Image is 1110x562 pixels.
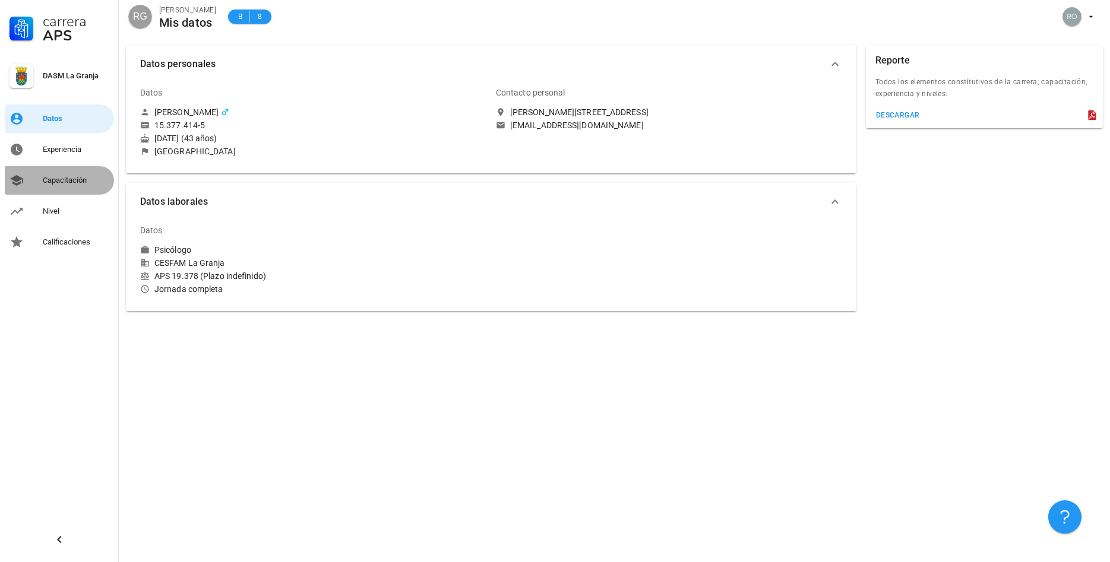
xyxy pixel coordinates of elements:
[159,16,216,29] div: Mis datos
[43,14,109,28] div: Carrera
[140,284,486,294] div: Jornada completa
[140,258,486,268] div: CESFAM La Granja
[43,207,109,216] div: Nivel
[128,5,152,28] div: avatar
[43,114,109,123] div: Datos
[126,183,856,221] button: Datos laborales
[140,78,163,107] div: Datos
[133,5,147,28] span: RG
[5,197,114,226] a: Nivel
[140,216,163,245] div: Datos
[496,120,842,131] a: [EMAIL_ADDRESS][DOMAIN_NAME]
[496,78,565,107] div: Contacto personal
[875,111,920,119] div: descargar
[140,133,486,144] div: [DATE] (43 años)
[43,28,109,43] div: APS
[5,135,114,164] a: Experiencia
[510,120,644,131] div: [EMAIL_ADDRESS][DOMAIN_NAME]
[235,11,245,23] span: B
[255,11,264,23] span: 8
[5,228,114,256] a: Calificaciones
[866,76,1103,107] div: Todos los elementos constitutivos de la carrera; capacitación, experiencia y niveles.
[140,56,828,72] span: Datos personales
[43,176,109,185] div: Capacitación
[43,237,109,247] div: Calificaciones
[871,107,925,123] button: descargar
[43,145,109,154] div: Experiencia
[510,107,649,118] div: [PERSON_NAME][STREET_ADDRESS]
[159,4,216,16] div: [PERSON_NAME]
[1062,7,1081,26] div: avatar
[126,45,856,83] button: Datos personales
[875,45,910,76] div: Reporte
[140,271,486,281] div: APS 19.378 (Plazo indefinido)
[43,71,109,81] div: DASM La Granja
[140,193,828,210] span: Datos laborales
[154,245,191,255] div: Psicólogo
[154,107,219,118] div: [PERSON_NAME]
[5,166,114,195] a: Capacitación
[496,107,842,118] a: [PERSON_NAME][STREET_ADDRESS]
[154,120,205,131] div: 15.377.414-5
[5,104,114,133] a: Datos
[154,146,236,157] div: [GEOGRAPHIC_DATA]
